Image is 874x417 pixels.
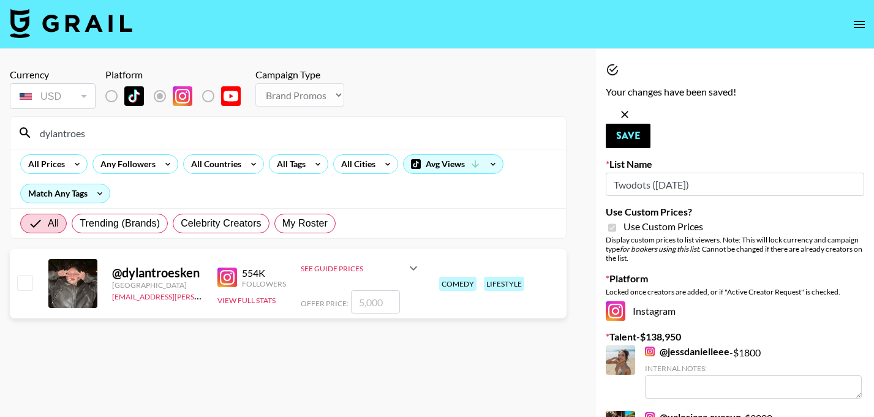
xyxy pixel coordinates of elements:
[645,364,862,373] div: Internal Notes:
[645,347,655,356] img: Instagram
[80,216,160,231] span: Trending (Brands)
[620,244,699,254] em: for bookers using this list
[181,216,262,231] span: Celebrity Creators
[484,277,524,291] div: lifestyle
[93,155,158,173] div: Any Followers
[12,86,93,107] div: USD
[10,9,132,38] img: Grail Talent
[334,155,378,173] div: All Cities
[606,287,864,296] div: Locked once creators are added, or if "Active Creator Request" is checked.
[623,220,703,233] span: Use Custom Prices
[301,299,348,308] span: Offer Price:
[606,301,864,321] div: Instagram
[217,268,237,287] img: Instagram
[242,279,286,288] div: Followers
[606,206,864,218] label: Use Custom Prices?
[645,345,862,399] div: - $ 1800
[847,12,872,37] button: open drawer
[606,331,864,343] label: Talent - $ 138,950
[221,86,241,106] img: YouTube
[269,155,308,173] div: All Tags
[404,155,503,173] div: Avg Views
[606,235,864,263] div: Display custom prices to list viewers. Note: This will lock currency and campaign type . Cannot b...
[112,280,203,290] div: [GEOGRAPHIC_DATA]
[32,123,559,143] input: Search by User Name
[301,254,421,283] div: See Guide Prices
[173,86,192,106] img: Instagram
[10,69,96,81] div: Currency
[105,69,251,81] div: Platform
[112,290,293,301] a: [EMAIL_ADDRESS][PERSON_NAME][DOMAIN_NAME]
[242,267,286,279] div: 554K
[645,345,729,358] a: @jessdanielleee
[21,155,67,173] div: All Prices
[606,158,864,170] label: List Name
[606,272,864,285] label: Platform
[184,155,244,173] div: All Countries
[606,124,650,148] button: Save
[124,86,144,106] img: TikTok
[105,83,251,109] div: List locked to Instagram.
[606,301,625,321] img: Instagram
[616,105,634,124] button: Close
[282,216,328,231] span: My Roster
[21,184,110,203] div: Match Any Tags
[255,69,344,81] div: Campaign Type
[301,264,406,273] div: See Guide Prices
[606,81,864,103] div: Your changes have been saved!
[217,296,276,305] button: View Full Stats
[48,216,59,231] span: All
[351,290,400,314] input: 5,000
[112,265,203,280] div: @ dylantroesken
[439,277,477,291] div: comedy
[10,81,96,111] div: Currency is locked to USD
